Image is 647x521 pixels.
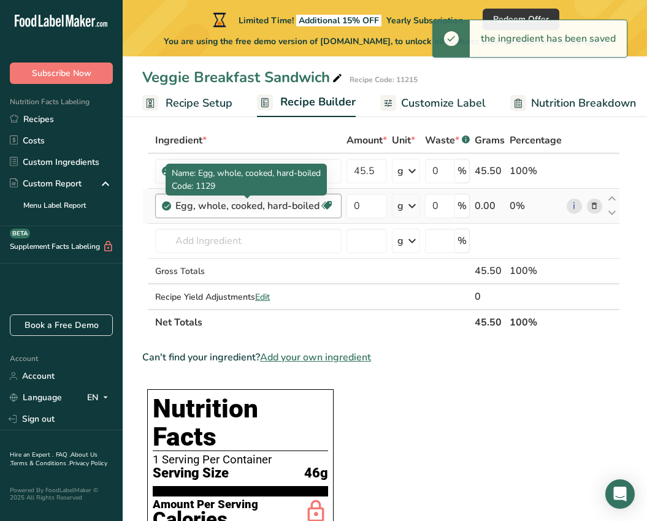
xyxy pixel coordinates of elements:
span: Name: Egg, whole, cooked, hard-boiled [172,167,321,179]
span: Customize Label [401,95,486,112]
div: BETA [10,229,30,238]
a: About Us . [10,451,98,468]
a: Terms & Conditions . [10,459,69,468]
div: Custom Report [10,177,82,190]
th: 100% [507,309,564,335]
span: Ingredient [155,133,207,148]
span: Grams [475,133,505,148]
div: 0.00 [475,199,505,213]
div: Amount Per Serving [153,499,258,511]
span: Unit [392,133,415,148]
a: Hire an Expert . [10,451,53,459]
a: Recipe Builder [257,88,356,118]
div: 0 [475,289,505,304]
div: 45.50 [475,264,505,278]
div: 100% [510,264,562,278]
th: 45.50 [472,309,507,335]
div: Limited Time! [210,12,463,27]
span: Recipe Builder [280,94,356,110]
a: i [567,199,582,214]
span: Percentage [510,133,562,148]
div: the ingredient has been saved [470,20,627,57]
a: Language [10,387,62,408]
span: Yearly Subscription [386,15,463,26]
div: Egg, whole, cooked, hard-boiled [175,199,320,213]
button: Redeem Offer [483,9,559,30]
a: Nutrition Breakdown [510,89,636,117]
div: g [397,234,404,248]
div: 100% [510,164,562,178]
a: Recipe Setup [142,89,232,117]
input: Add Ingredient [155,229,342,253]
span: You are using the free demo version of [DOMAIN_NAME], to unlock all features please choose one of... [164,35,606,48]
span: Nutrition Breakdown [531,95,636,112]
div: EN [87,390,113,405]
th: Net Totals [153,309,472,335]
a: FAQ . [56,451,71,459]
h1: Nutrition Facts [153,395,328,451]
span: Additional 15% OFF [296,15,381,26]
div: g [397,199,404,213]
button: Subscribe Now [10,63,113,84]
span: Subscribe Now [32,67,91,80]
a: Customize Label [380,89,486,117]
div: 0% [510,199,562,213]
span: Add your own ingredient [260,350,371,365]
div: Open Intercom Messenger [605,479,635,509]
div: Recipe Code: 11215 [350,74,418,85]
span: 46g [304,466,328,481]
div: 45.50 [475,164,505,178]
span: Recipe Setup [166,95,232,112]
div: Waste [425,133,470,148]
span: Amount [346,133,387,148]
div: Recipe Yield Adjustments [155,291,342,303]
div: 1 Serving Per Container [153,454,328,466]
div: Can't find your ingredient? [142,350,620,365]
span: Redeem Offer [493,13,549,26]
div: g [397,164,404,178]
div: Powered By FoodLabelMaker © 2025 All Rights Reserved [10,487,113,501]
a: Privacy Policy [69,459,107,468]
span: Code: 1129 [172,180,215,192]
a: Book a Free Demo [10,314,113,336]
span: Edit [255,291,270,303]
div: Gross Totals [155,265,342,278]
span: Serving Size [153,466,229,481]
div: Veggie Breakfast Sandwich [142,66,345,88]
